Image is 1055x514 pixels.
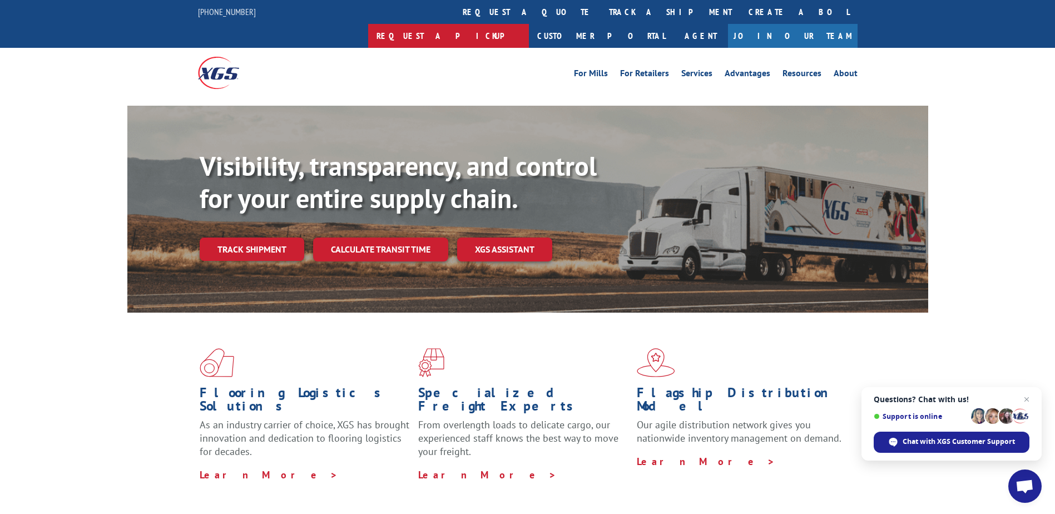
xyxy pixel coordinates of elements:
img: xgs-icon-flagship-distribution-model-red [637,348,675,377]
a: XGS ASSISTANT [457,238,552,261]
div: Open chat [1008,469,1042,503]
h1: Specialized Freight Experts [418,386,628,418]
a: Advantages [725,69,770,81]
a: Request a pickup [368,24,529,48]
span: As an industry carrier of choice, XGS has brought innovation and dedication to flooring logistics... [200,418,409,458]
a: For Mills [574,69,608,81]
a: Learn More > [637,455,775,468]
b: Visibility, transparency, and control for your entire supply chain. [200,149,597,215]
a: Customer Portal [529,24,673,48]
a: Calculate transit time [313,238,448,261]
h1: Flooring Logistics Solutions [200,386,410,418]
div: Chat with XGS Customer Support [874,432,1029,453]
span: Our agile distribution network gives you nationwide inventory management on demand. [637,418,841,444]
span: Support is online [874,412,967,421]
a: Agent [673,24,728,48]
span: Chat with XGS Customer Support [903,437,1015,447]
a: Track shipment [200,238,304,261]
a: Learn More > [418,468,557,481]
a: Resources [782,69,821,81]
a: Join Our Team [728,24,858,48]
img: xgs-icon-focused-on-flooring-red [418,348,444,377]
a: [PHONE_NUMBER] [198,6,256,17]
a: Learn More > [200,468,338,481]
a: Services [681,69,712,81]
h1: Flagship Distribution Model [637,386,847,418]
p: From overlength loads to delicate cargo, our experienced staff knows the best way to move your fr... [418,418,628,468]
a: About [834,69,858,81]
span: Questions? Chat with us! [874,395,1029,404]
a: For Retailers [620,69,669,81]
span: Close chat [1020,393,1033,406]
img: xgs-icon-total-supply-chain-intelligence-red [200,348,234,377]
